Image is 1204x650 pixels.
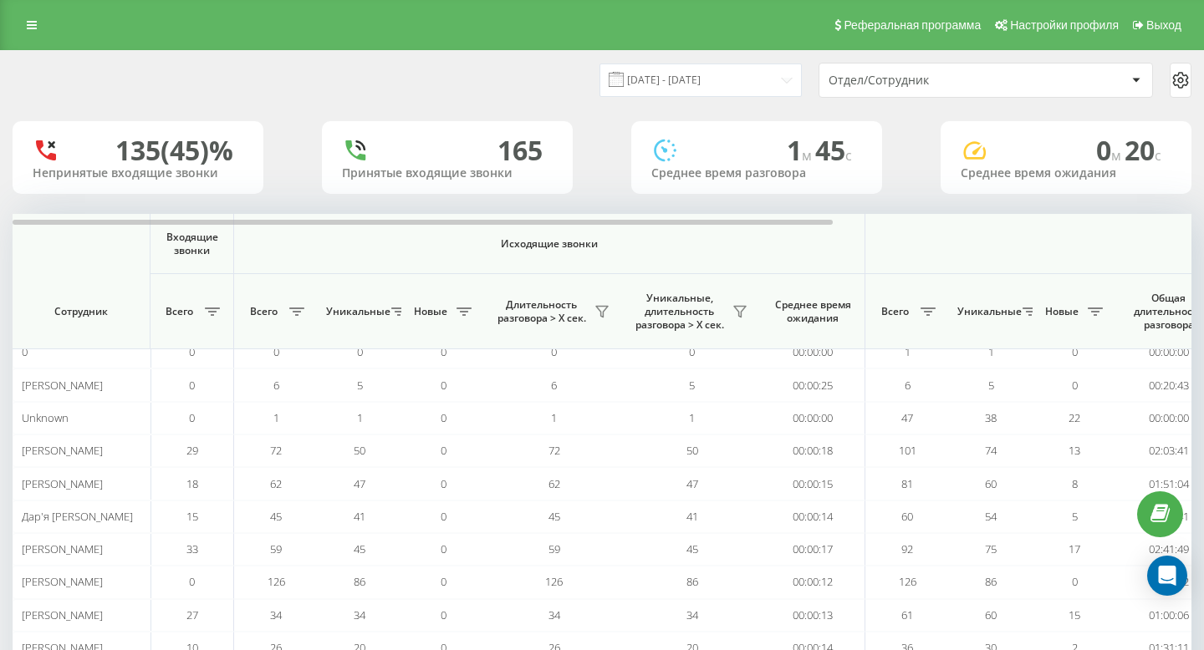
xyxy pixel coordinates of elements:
td: 00:00:12 [761,566,865,598]
span: 27 [186,607,198,622]
span: Выход [1146,18,1181,32]
span: 0 [441,344,446,359]
span: Всего [159,305,200,318]
span: 0 [1096,132,1125,168]
span: Длительность разговора > Х сек. [493,298,589,324]
span: 0 [1072,574,1078,589]
span: 59 [548,541,560,556]
div: Open Intercom Messenger [1147,556,1187,596]
span: 1 [551,410,557,425]
td: 00:00:18 [761,434,865,467]
span: Новые [410,305,451,318]
td: 00:00:14 [761,500,865,533]
span: 0 [1072,344,1078,359]
span: Входящие звонки [162,231,222,256]
span: 1 [988,344,994,359]
span: [PERSON_NAME] [22,607,103,622]
span: м [1111,146,1125,165]
span: Всего [874,305,916,318]
td: 00:00:13 [761,599,865,632]
span: Среднее время ожидания [773,298,852,324]
span: 15 [186,509,198,524]
span: Дар'я [PERSON_NAME] [22,509,133,524]
span: 72 [270,443,282,458]
span: 34 [270,607,282,622]
span: 0 [189,378,195,393]
div: Среднее время ожидания [961,166,1171,180]
span: 45 [548,509,560,524]
span: Уникальные [326,305,386,318]
td: 00:00:00 [761,402,865,434]
span: 41 [354,509,365,524]
span: 101 [899,443,916,458]
span: 0 [189,574,195,589]
span: 1 [357,410,363,425]
span: 1 [273,410,279,425]
span: 29 [186,443,198,458]
span: 1 [689,410,695,425]
span: 34 [686,607,698,622]
td: 00:00:17 [761,533,865,566]
span: 62 [270,476,282,491]
span: 6 [905,378,911,393]
span: Настройки профиля [1010,18,1119,32]
span: Сотрудник [27,305,135,318]
span: 0 [441,574,446,589]
span: 0 [273,344,279,359]
span: 1 [787,132,815,168]
span: 126 [268,574,285,589]
span: 0 [441,509,446,524]
span: Исходящие звонки [273,237,826,251]
span: 5 [689,378,695,393]
div: Принятые входящие звонки [342,166,553,180]
span: 0 [551,344,557,359]
span: 6 [273,378,279,393]
span: 86 [686,574,698,589]
span: [PERSON_NAME] [22,574,103,589]
span: 38 [985,410,997,425]
span: c [845,146,852,165]
span: 0 [22,344,28,359]
span: 13 [1069,443,1080,458]
span: 126 [545,574,563,589]
span: 0 [689,344,695,359]
span: 86 [985,574,997,589]
span: 5 [357,378,363,393]
span: 47 [901,410,913,425]
span: c [1155,146,1161,165]
span: 45 [686,541,698,556]
span: 0 [441,607,446,622]
span: м [802,146,815,165]
span: 50 [686,443,698,458]
span: 60 [901,509,913,524]
td: 00:00:00 [761,336,865,368]
td: 00:00:15 [761,467,865,500]
span: Уникальные, длительность разговора > Х сек. [631,292,727,331]
span: [PERSON_NAME] [22,443,103,458]
span: 0 [189,344,195,359]
span: 92 [901,541,913,556]
span: 0 [441,378,446,393]
span: 6 [551,378,557,393]
td: 00:00:25 [761,368,865,401]
span: 47 [686,476,698,491]
span: 15 [1069,607,1080,622]
span: 0 [441,443,446,458]
span: [PERSON_NAME] [22,378,103,393]
span: 5 [988,378,994,393]
span: 0 [357,344,363,359]
span: Unknown [22,410,69,425]
div: Отдел/Сотрудник [829,74,1028,88]
span: 45 [270,509,282,524]
span: 1 [905,344,911,359]
span: 86 [354,574,365,589]
span: 0 [441,410,446,425]
span: 34 [548,607,560,622]
span: 62 [548,476,560,491]
span: 20 [1125,132,1161,168]
span: 74 [985,443,997,458]
span: Всего [242,305,284,318]
span: 50 [354,443,365,458]
span: 22 [1069,410,1080,425]
span: 17 [1069,541,1080,556]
